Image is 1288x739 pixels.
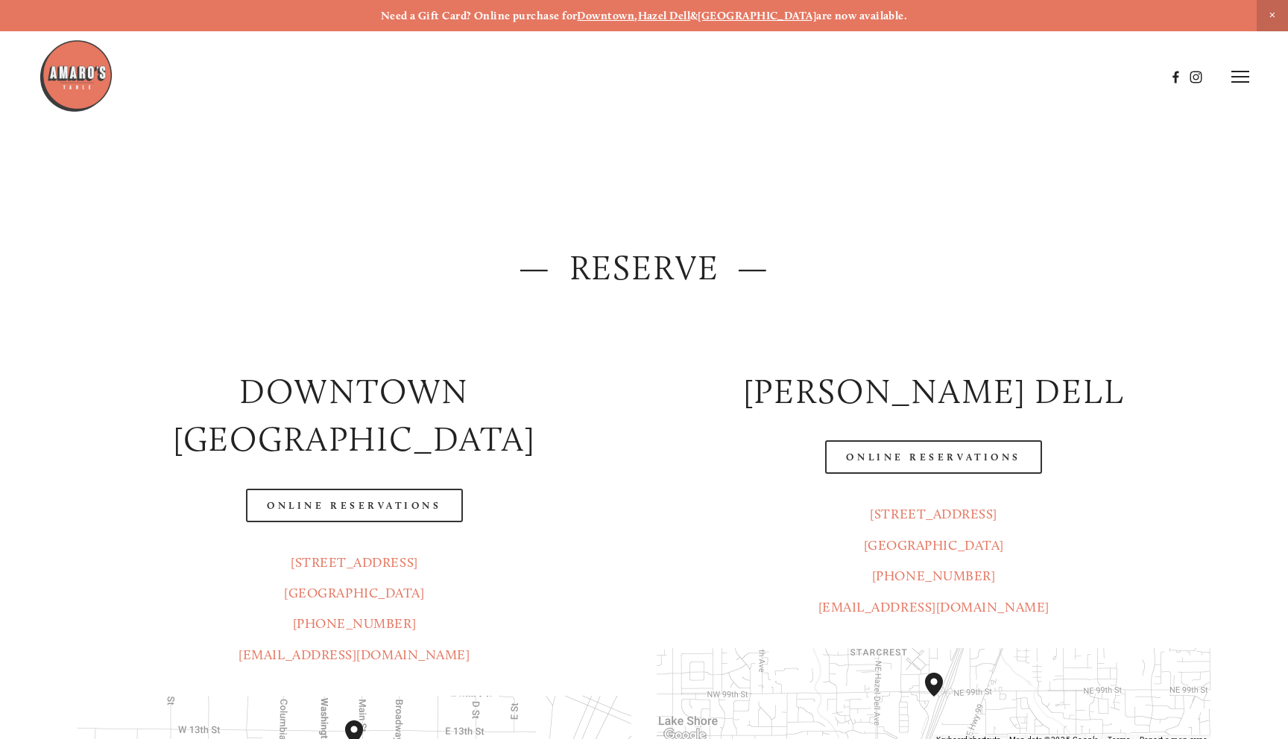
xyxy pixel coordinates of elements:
strong: Need a Gift Card? Online purchase for [381,9,578,22]
strong: & [690,9,698,22]
a: [EMAIL_ADDRESS][DOMAIN_NAME] [818,599,1049,615]
strong: , [634,9,637,22]
a: Online Reservations [825,440,1041,474]
a: Online Reservations [246,489,462,522]
h2: — Reserve — [78,244,1211,291]
a: [PHONE_NUMBER] [872,568,996,584]
a: [STREET_ADDRESS] [870,506,997,522]
h2: [PERSON_NAME] DELL [657,367,1210,415]
a: [GEOGRAPHIC_DATA] [864,537,1004,554]
div: Amaro's Table 816 Northeast 98th Circle Vancouver, WA, 98665, United States [925,673,961,720]
a: Downtown [577,9,634,22]
a: [PHONE_NUMBER] [293,615,417,632]
h2: Downtown [GEOGRAPHIC_DATA] [78,367,631,463]
a: Hazel Dell [638,9,691,22]
strong: are now available. [816,9,907,22]
a: [GEOGRAPHIC_DATA] [698,9,816,22]
img: Amaro's Table [39,39,113,113]
a: [STREET_ADDRESS] [291,554,418,571]
a: [GEOGRAPHIC_DATA] [284,585,424,601]
a: [EMAIL_ADDRESS][DOMAIN_NAME] [239,647,470,663]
